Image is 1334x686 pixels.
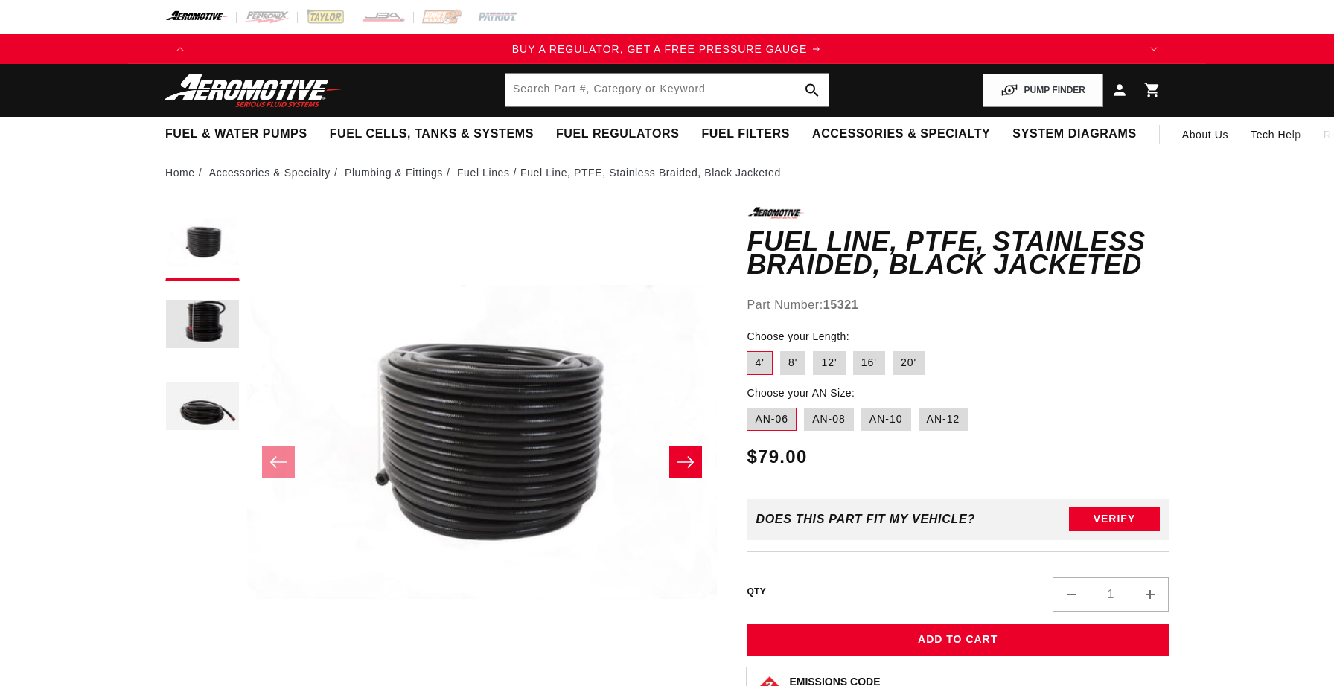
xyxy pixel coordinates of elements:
[154,117,319,152] summary: Fuel & Water Pumps
[804,408,854,432] label: AN-08
[1251,126,1301,143] span: Tech Help
[545,117,690,152] summary: Fuel Regulators
[128,34,1206,64] slideshow-component: Translation missing: en.sections.announcements.announcement_bar
[1239,117,1312,153] summary: Tech Help
[1182,129,1228,141] span: About Us
[853,351,885,375] label: 16'
[812,126,990,142] span: Accessories & Specialty
[747,586,766,598] label: QTY
[690,117,801,152] summary: Fuel Filters
[165,207,240,281] button: Load image 1 in gallery view
[813,351,845,375] label: 12'
[747,385,856,401] legend: Choose your AN Size:
[747,329,851,344] legend: Choose your Length:
[165,126,307,142] span: Fuel & Water Pumps
[1139,34,1169,64] button: Translation missing: en.sections.announcements.next_announcement
[701,126,790,142] span: Fuel Filters
[747,295,1169,315] div: Part Number:
[747,624,1169,657] button: Add to Cart
[747,351,772,375] label: 4'
[796,74,829,106] button: search button
[195,41,1139,57] div: Announcement
[457,164,510,181] a: Fuel Lines
[165,164,1169,181] nav: breadcrumbs
[893,351,925,375] label: 20'
[669,446,702,478] button: Slide right
[195,41,1139,57] a: BUY A REGULATOR, GET A FREE PRESSURE GAUGE
[319,117,545,152] summary: Fuel Cells, Tanks & Systems
[1001,117,1147,152] summary: System Diagrams
[861,408,911,432] label: AN-10
[1171,117,1239,153] a: About Us
[195,41,1139,57] div: 1 of 4
[520,164,781,181] li: Fuel Line, PTFE, Stainless Braided, Black Jacketed
[505,74,829,106] input: Search by Part Number, Category or Keyword
[330,126,534,142] span: Fuel Cells, Tanks & Systems
[556,126,679,142] span: Fuel Regulators
[1012,126,1136,142] span: System Diagrams
[823,298,859,311] strong: 15321
[983,74,1103,107] button: PUMP FINDER
[512,43,808,55] span: BUY A REGULATOR, GET A FREE PRESSURE GAUGE
[165,289,240,363] button: Load image 2 in gallery view
[747,408,797,432] label: AN-06
[780,351,805,375] label: 8'
[165,371,240,445] button: Load image 3 in gallery view
[747,443,807,470] span: $79.00
[801,117,1001,152] summary: Accessories & Specialty
[262,446,295,478] button: Slide left
[165,164,195,181] a: Home
[345,164,443,181] a: Plumbing & Fittings
[756,513,975,526] div: Does This part fit My vehicle?
[165,34,195,64] button: Translation missing: en.sections.announcements.previous_announcement
[919,408,968,432] label: AN-12
[747,230,1169,277] h1: Fuel Line, PTFE, Stainless Braided, Black Jacketed
[160,73,346,108] img: Aeromotive
[209,164,342,181] li: Accessories & Specialty
[1069,507,1160,531] button: Verify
